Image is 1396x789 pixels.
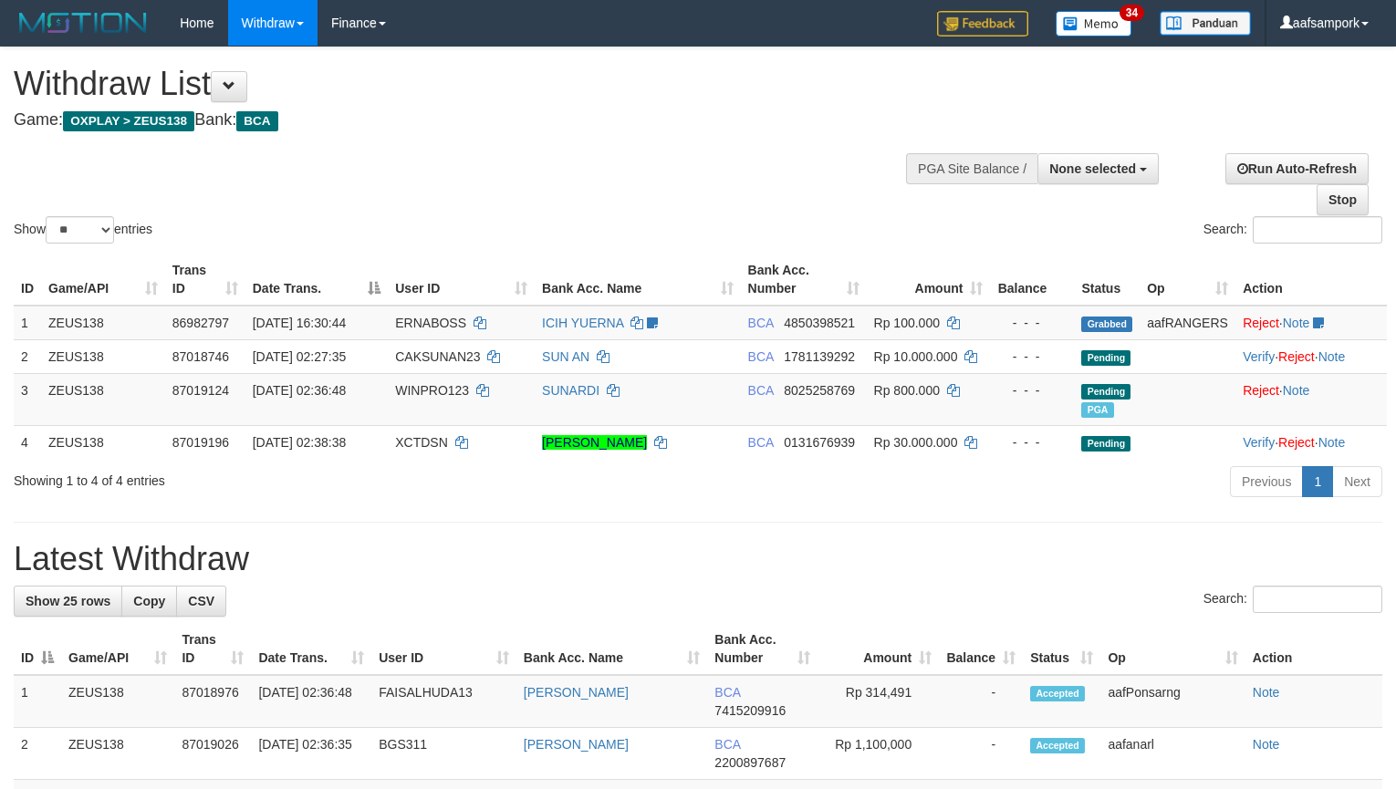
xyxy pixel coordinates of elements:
[748,316,774,330] span: BCA
[14,306,41,340] td: 1
[1203,216,1382,244] label: Search:
[14,339,41,373] td: 2
[714,737,740,752] span: BCA
[818,675,940,728] td: Rp 314,491
[174,623,251,675] th: Trans ID: activate to sort column ascending
[395,316,466,330] span: ERNABOSS
[14,541,1382,577] h1: Latest Withdraw
[14,254,41,306] th: ID
[906,153,1037,184] div: PGA Site Balance /
[1318,435,1346,450] a: Note
[251,623,371,675] th: Date Trans.: activate to sort column ascending
[174,728,251,780] td: 87019026
[245,254,389,306] th: Date Trans.: activate to sort column descending
[741,254,867,306] th: Bank Acc. Number: activate to sort column ascending
[1120,5,1144,21] span: 34
[1253,737,1280,752] a: Note
[874,435,958,450] span: Rp 30.000.000
[784,349,855,364] span: Copy 1781139292 to clipboard
[176,586,226,617] a: CSV
[1037,153,1159,184] button: None selected
[61,623,174,675] th: Game/API: activate to sort column ascending
[1243,316,1279,330] a: Reject
[236,111,277,131] span: BCA
[41,373,165,425] td: ZEUS138
[818,623,940,675] th: Amount: activate to sort column ascending
[997,314,1067,332] div: - - -
[874,316,940,330] span: Rp 100.000
[1235,339,1387,373] td: · ·
[172,349,229,364] span: 87018746
[714,755,786,770] span: Copy 2200897687 to clipboard
[1100,675,1245,728] td: aafPonsarng
[714,685,740,700] span: BCA
[121,586,177,617] a: Copy
[1081,402,1113,418] span: Marked by aafanarl
[748,349,774,364] span: BCA
[542,316,623,330] a: ICIH YUERNA
[997,348,1067,366] div: - - -
[1081,317,1132,332] span: Grabbed
[748,383,774,398] span: BCA
[14,464,568,490] div: Showing 1 to 4 of 4 entries
[14,216,152,244] label: Show entries
[61,675,174,728] td: ZEUS138
[46,216,114,244] select: Showentries
[26,594,110,608] span: Show 25 rows
[251,675,371,728] td: [DATE] 02:36:48
[1235,373,1387,425] td: ·
[1243,435,1275,450] a: Verify
[371,728,516,780] td: BGS311
[14,111,912,130] h4: Game: Bank:
[1235,306,1387,340] td: ·
[253,316,346,330] span: [DATE] 16:30:44
[874,383,940,398] span: Rp 800.000
[1253,685,1280,700] a: Note
[1203,586,1382,613] label: Search:
[395,435,448,450] span: XCTDSN
[535,254,741,306] th: Bank Acc. Name: activate to sort column ascending
[395,349,480,364] span: CAKSUNAN23
[14,586,122,617] a: Show 25 rows
[937,11,1028,36] img: Feedback.jpg
[542,435,647,450] a: [PERSON_NAME]
[1140,254,1235,306] th: Op: activate to sort column ascending
[1245,623,1382,675] th: Action
[41,254,165,306] th: Game/API: activate to sort column ascending
[1049,161,1136,176] span: None selected
[41,306,165,340] td: ZEUS138
[174,675,251,728] td: 87018976
[1243,383,1279,398] a: Reject
[14,425,41,459] td: 4
[41,425,165,459] td: ZEUS138
[1278,349,1315,364] a: Reject
[784,316,855,330] span: Copy 4850398521 to clipboard
[371,623,516,675] th: User ID: activate to sort column ascending
[253,383,346,398] span: [DATE] 02:36:48
[1230,466,1303,497] a: Previous
[188,594,214,608] span: CSV
[867,254,991,306] th: Amount: activate to sort column ascending
[1317,184,1369,215] a: Stop
[997,433,1067,452] div: - - -
[165,254,245,306] th: Trans ID: activate to sort column ascending
[524,685,629,700] a: [PERSON_NAME]
[14,9,152,36] img: MOTION_logo.png
[14,373,41,425] td: 3
[14,66,912,102] h1: Withdraw List
[1074,254,1140,306] th: Status
[516,623,708,675] th: Bank Acc. Name: activate to sort column ascending
[939,623,1023,675] th: Balance: activate to sort column ascending
[1140,306,1235,340] td: aafRANGERS
[388,254,535,306] th: User ID: activate to sort column ascending
[1332,466,1382,497] a: Next
[14,728,61,780] td: 2
[1253,586,1382,613] input: Search:
[253,435,346,450] span: [DATE] 02:38:38
[1100,728,1245,780] td: aafanarl
[1302,466,1333,497] a: 1
[14,623,61,675] th: ID: activate to sort column descending
[784,383,855,398] span: Copy 8025258769 to clipboard
[133,594,165,608] span: Copy
[14,675,61,728] td: 1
